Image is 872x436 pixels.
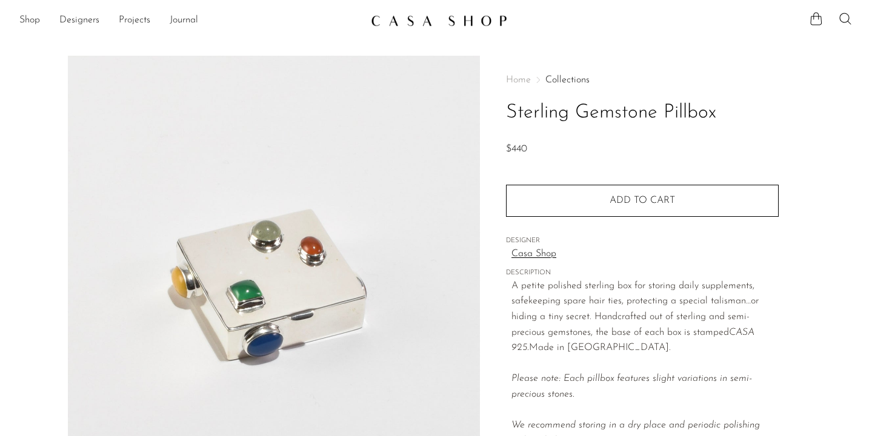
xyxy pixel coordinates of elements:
[59,13,99,28] a: Designers
[119,13,150,28] a: Projects
[545,75,590,85] a: Collections
[506,144,527,154] span: $440
[511,246,779,262] a: Casa Shop
[506,75,531,85] span: Home
[19,13,40,28] a: Shop
[506,185,779,216] button: Add to cart
[19,10,361,31] nav: Desktop navigation
[170,13,198,28] a: Journal
[506,97,779,128] h1: Sterling Gemstone Pillbox
[506,268,779,279] span: DESCRIPTION
[19,10,361,31] ul: NEW HEADER MENU
[506,236,779,246] span: DESIGNER
[506,75,779,85] nav: Breadcrumbs
[610,196,675,205] span: Add to cart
